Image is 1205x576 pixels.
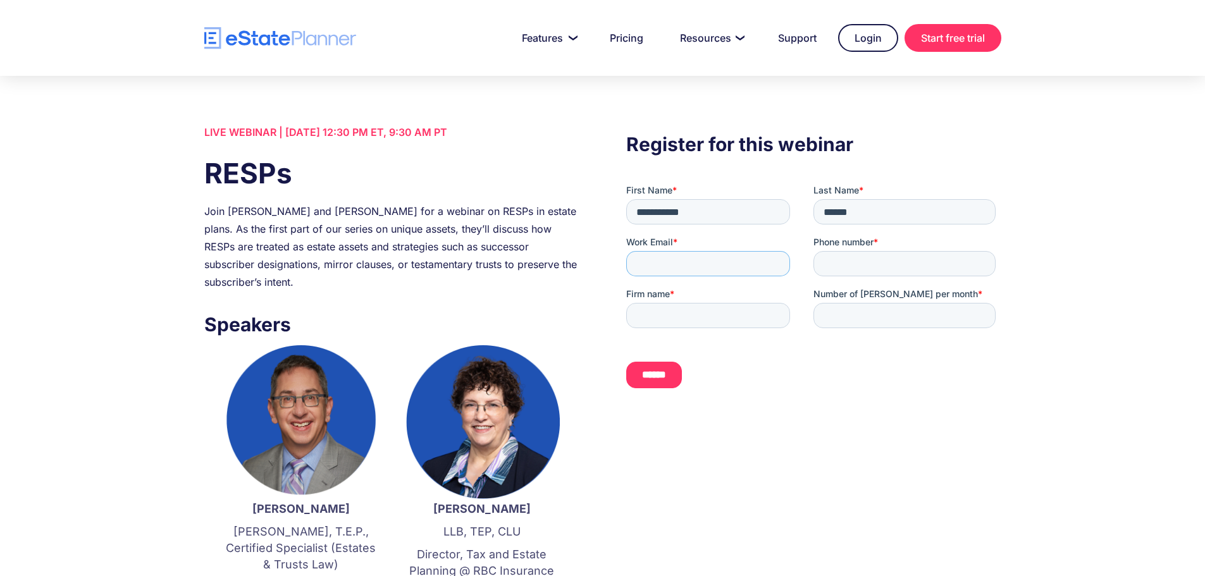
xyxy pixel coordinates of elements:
p: LLB, TEP, CLU [404,524,560,540]
a: Support [763,25,832,51]
div: LIVE WEBINAR | [DATE] 12:30 PM ET, 9:30 AM PT [204,123,579,141]
a: Start free trial [905,24,1001,52]
p: [PERSON_NAME], T.E.P., Certified Specialist (Estates & Trusts Law) [223,524,379,573]
iframe: Form 0 [626,184,1001,410]
a: Login [838,24,898,52]
a: Features [507,25,588,51]
h1: RESPs [204,154,579,193]
strong: [PERSON_NAME] [252,502,350,515]
a: Resources [665,25,757,51]
h3: Speakers [204,310,579,339]
div: Join [PERSON_NAME] and [PERSON_NAME] for a webinar on RESPs in estate plans. As the first part of... [204,202,579,291]
a: home [204,27,356,49]
a: Pricing [595,25,658,51]
h3: Register for this webinar [626,130,1001,159]
strong: [PERSON_NAME] [433,502,531,515]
